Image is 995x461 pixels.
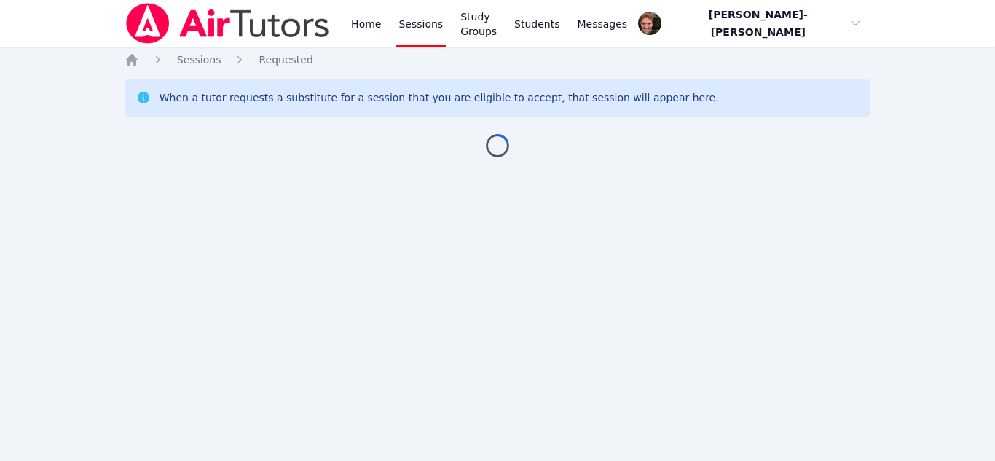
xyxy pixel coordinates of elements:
[259,54,312,66] span: Requested
[125,52,871,67] nav: Breadcrumb
[177,52,221,67] a: Sessions
[125,3,331,44] img: Air Tutors
[160,90,719,105] div: When a tutor requests a substitute for a session that you are eligible to accept, that session wi...
[578,17,628,31] span: Messages
[177,54,221,66] span: Sessions
[259,52,312,67] a: Requested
